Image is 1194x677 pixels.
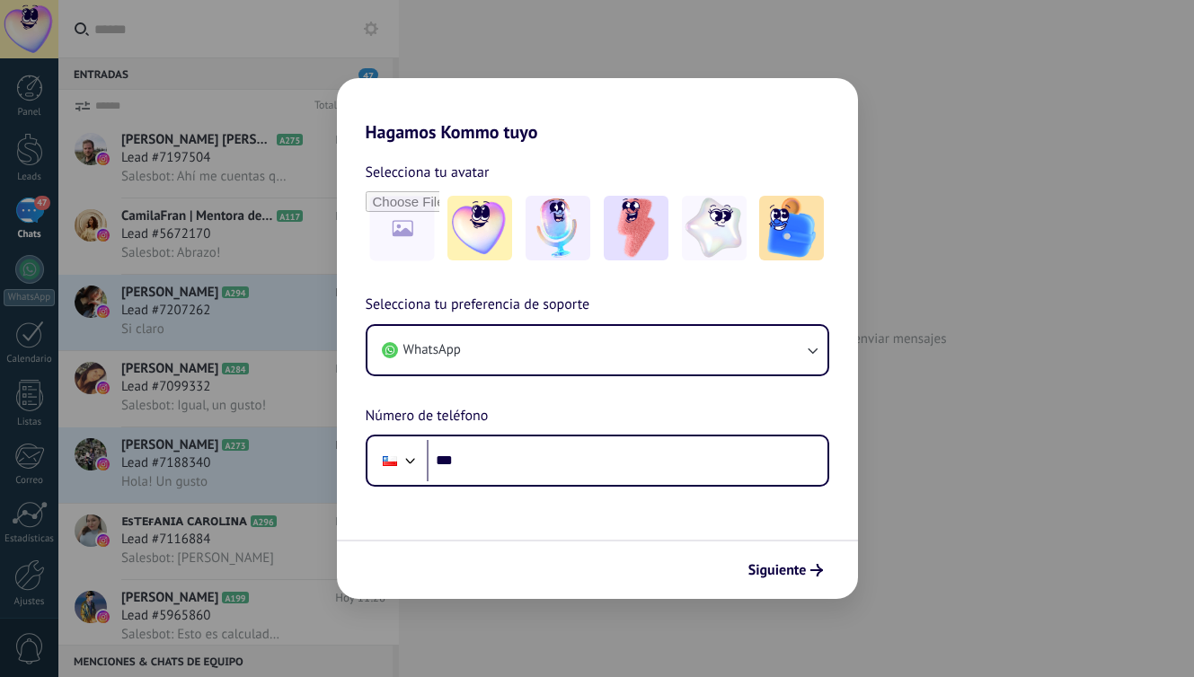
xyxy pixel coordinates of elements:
[526,196,590,260] img: -2.jpeg
[748,564,807,576] span: Siguiente
[682,196,747,260] img: -4.jpeg
[604,196,668,260] img: -3.jpeg
[447,196,512,260] img: -1.jpeg
[759,196,824,260] img: -5.jpeg
[367,326,827,374] button: WhatsApp
[366,294,590,317] span: Selecciona tu preferencia de soporte
[373,442,407,479] div: Chile: + 56
[337,78,858,143] h2: Hagamos Kommo tuyo
[366,405,489,428] span: Número de teléfono
[740,555,831,585] button: Siguiente
[366,161,490,184] span: Selecciona tu avatar
[403,341,461,359] span: WhatsApp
